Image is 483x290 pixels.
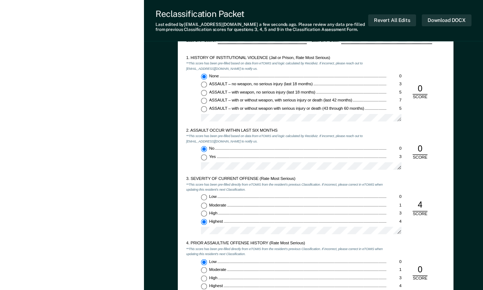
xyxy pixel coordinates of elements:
[201,219,207,225] input: Highest4
[201,194,207,200] input: Low0
[155,9,368,19] div: Reclassification Packet
[387,82,401,87] div: 3
[209,98,353,103] span: ASSAULT – with or without weapon, with serious injury or death (last 42 months)
[186,176,387,181] div: 3. SEVERITY OF CURRENT OFFENSE (Rate Most Serious)
[186,55,387,60] div: 1. HISTORY OF INSTITUTIONAL VIOLENCE (Jail or Prison, Rate Most Serious)
[413,264,428,276] div: 0
[409,94,431,100] div: SCORE
[209,106,365,110] span: ASSAULT – with or without weapon with serious injury or death (43 through 60 months)
[186,61,362,71] em: **This score has been pre-filled based on data from eTOMIS and logic calculated by Recidiviz. If ...
[209,210,218,215] span: High
[209,283,224,288] span: Highest
[209,154,217,159] span: Yes
[387,283,401,289] div: 4
[201,267,207,273] input: Moderate1
[387,98,401,103] div: 7
[387,275,401,281] div: 3
[209,203,227,207] span: Moderate
[209,219,224,223] span: Highest
[413,144,428,155] div: 0
[422,14,471,26] button: Download DOCX
[201,146,207,152] input: No0
[387,210,401,216] div: 3
[201,275,207,281] input: High3
[312,37,432,44] label: Last CAF Date:
[387,106,401,111] div: 5
[387,259,401,264] div: 0
[409,155,431,160] div: SCORE
[209,267,227,272] span: Moderate
[387,73,401,79] div: 0
[387,154,401,160] div: 3
[409,211,431,217] div: SCORE
[209,146,215,151] span: No
[413,200,428,211] div: 4
[387,194,401,200] div: 0
[209,275,218,280] span: High
[186,128,387,133] div: 2. ASSAULT OCCUR WITHIN LAST SIX MONTHS
[186,37,307,44] label: Last CAF Score:
[201,98,207,104] input: ASSAULT – with or without weapon, with serious injury or death (last 42 months)7
[409,276,431,281] div: SCORE
[201,283,207,289] input: Highest4
[201,82,207,88] input: ASSAULT – no weapon, no serious injury (last 18 months)3
[201,90,207,96] input: ASSAULT – with weapon, no serious injury (last 18 months)5
[201,203,207,209] input: Moderate1
[201,73,207,80] input: None0
[186,182,383,192] em: **This score has been pre-filled directly from eTOMIS from the resident's previous Classification...
[186,133,362,143] em: **This score has been pre-filled based on data from eTOMIS and logic calculated by Recidiviz. If ...
[387,267,401,272] div: 1
[387,203,401,208] div: 1
[209,194,217,199] span: Low
[413,83,428,94] div: 0
[259,22,296,27] span: a few seconds ago
[155,22,368,32] div: Last edited by [EMAIL_ADDRESS][DOMAIN_NAME] . Please review any data pre-filled from previous Cla...
[387,219,401,224] div: 4
[387,90,401,95] div: 5
[218,37,307,44] input: Last CAF Score:
[209,82,313,86] span: ASSAULT – no weapon, no serious injury (last 18 months)
[209,259,217,264] span: Low
[201,106,207,112] input: ASSAULT – with or without weapon with serious injury or death (43 through 60 months)5
[186,241,387,246] div: 4. PRIOR ASSAULTIVE OFFENSE HISTORY (Rate Most Serious)
[201,259,207,265] input: Low0
[341,37,432,44] input: Last CAF Date:
[387,146,401,151] div: 0
[201,210,207,217] input: High3
[209,90,316,94] span: ASSAULT – with weapon, no serious injury (last 18 months)
[209,73,220,78] span: None
[368,14,416,26] button: Revert All Edits
[186,246,383,256] em: **This score has been pre-filled directly from eTOMIS from the resident's previous Classification...
[201,154,207,160] input: Yes3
